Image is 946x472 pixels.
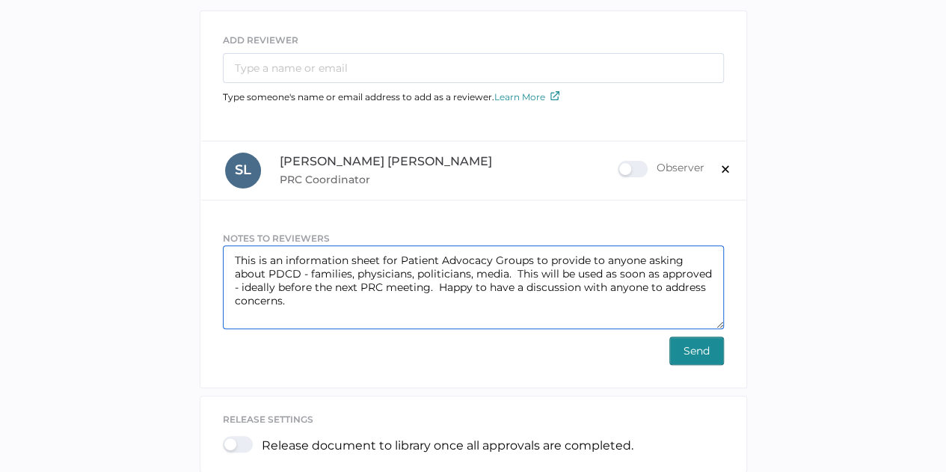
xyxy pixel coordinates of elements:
span: Type someone's name or email address to add as a reviewer. [223,91,559,102]
div: Observer [618,161,704,177]
button: Send [669,337,724,365]
span: PRC Coordinator [280,171,618,189]
span: ADD REVIEWER [223,34,298,46]
p: Release document to library once all approvals are completed. [262,438,633,453]
span: NOTES TO REVIEWERS [223,233,330,244]
span: release settings [223,414,313,425]
span: × [719,155,731,180]
span: Send [684,337,710,364]
span: [PERSON_NAME] [PERSON_NAME] [280,154,492,168]
span: S L [235,162,251,178]
img: external-link-icon.7ec190a1.svg [550,91,559,100]
input: Type a name or email [223,53,724,83]
textarea: This is an information sheet for Patient Advocacy Groups to provide to anyone asking about PDCD -... [223,245,724,329]
a: Learn More [494,91,559,102]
